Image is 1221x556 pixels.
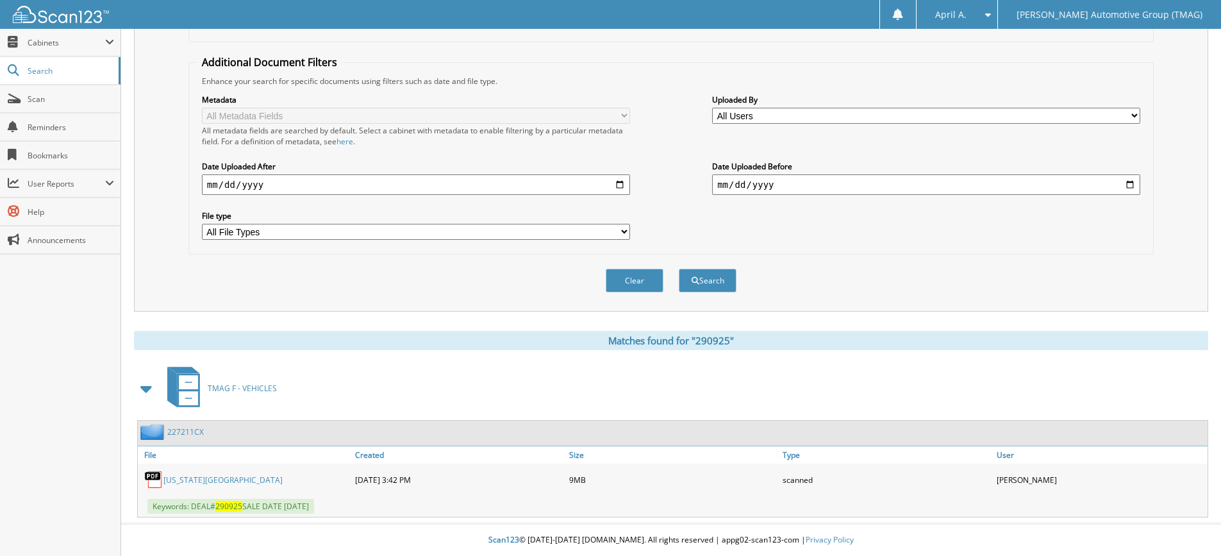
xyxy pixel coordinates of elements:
[28,178,105,189] span: User Reports
[28,65,112,76] span: Search
[28,206,114,217] span: Help
[712,174,1140,195] input: end
[208,383,277,394] span: TMAG F - VEHICLES
[806,534,854,545] a: Privacy Policy
[195,55,344,69] legend: Additional Document Filters
[167,426,204,437] a: 227211CX
[606,269,663,292] button: Clear
[202,125,630,147] div: All metadata fields are searched by default. Select a cabinet with metadata to enable filtering b...
[28,235,114,246] span: Announcements
[352,446,566,464] a: Created
[147,499,314,514] span: Keywords: DEAL# SALE DATE [DATE]
[215,501,242,512] span: 290925
[488,534,519,545] span: Scan123
[779,467,993,493] div: scanned
[195,76,1147,87] div: Enhance your search for specific documents using filters such as date and file type.
[1157,494,1221,556] iframe: Chat Widget
[712,94,1140,105] label: Uploaded By
[935,11,967,19] span: April A.
[202,161,630,172] label: Date Uploaded After
[566,467,780,493] div: 9MB
[779,446,993,464] a: Type
[566,446,780,464] a: Size
[13,6,109,23] img: scan123-logo-white.svg
[28,94,114,105] span: Scan
[163,475,283,485] a: [US_STATE][GEOGRAPHIC_DATA]
[202,94,630,105] label: Metadata
[352,467,566,493] div: [DATE] 3:42 PM
[28,150,114,161] span: Bookmarks
[121,525,1221,556] div: © [DATE]-[DATE] [DOMAIN_NAME]. All rights reserved | appg02-scan123-com |
[202,210,630,221] label: File type
[1017,11,1202,19] span: [PERSON_NAME] Automotive Group (TMAG)
[160,363,277,414] a: TMAG F - VEHICLES
[993,467,1208,493] div: [PERSON_NAME]
[712,161,1140,172] label: Date Uploaded Before
[28,37,105,48] span: Cabinets
[138,446,352,464] a: File
[202,174,630,195] input: start
[140,424,167,440] img: folder2.png
[28,122,114,133] span: Reminders
[993,446,1208,464] a: User
[679,269,736,292] button: Search
[336,136,353,147] a: here
[144,470,163,489] img: PDF.png
[134,331,1208,350] div: Matches found for "290925"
